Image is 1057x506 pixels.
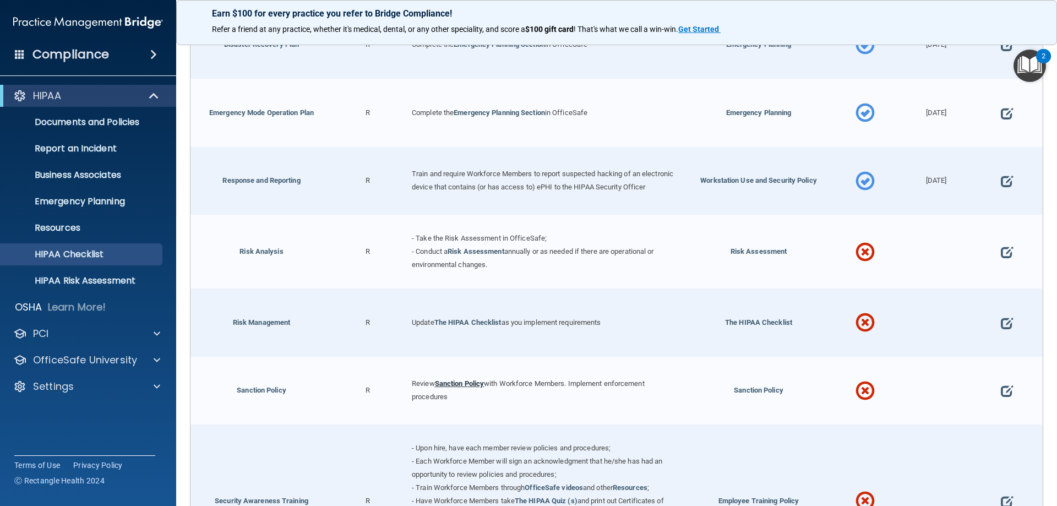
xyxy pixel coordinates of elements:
[525,25,574,34] strong: $100 gift card
[333,79,404,147] div: R
[48,301,106,314] p: Learn More!
[15,301,42,314] p: OSHA
[7,117,157,128] p: Documents and Policies
[7,170,157,181] p: Business Associates
[412,497,515,505] span: - Have Workforce Members take
[545,108,587,117] span: in OfficeSafe
[412,444,611,452] span: - Upon hire, have each member review policies and procedures;
[14,475,105,486] span: Ⓒ Rectangle Health 2024
[73,460,123,471] a: Privacy Policy
[233,318,291,327] a: Risk Management
[412,108,454,117] span: Complete the
[32,47,109,62] h4: Compliance
[212,8,1021,19] p: Earn $100 for every practice you refer to Bridge Compliance!
[13,353,160,367] a: OfficeSafe University
[901,79,972,147] div: [DATE]
[7,222,157,233] p: Resources
[613,483,647,492] a: Resources
[412,379,435,388] span: Review
[13,380,160,393] a: Settings
[574,25,678,34] span: ! That's what we call a win-win.
[731,247,787,255] span: Risk Assessment
[333,289,404,357] div: R
[33,353,137,367] p: OfficeSafe University
[222,176,300,184] a: Response and Reporting
[412,483,525,492] span: - Train Workforce Members through
[333,215,404,289] div: R
[725,318,792,327] span: The HIPAA Checklist
[454,108,545,117] a: Emergency Planning Section
[412,247,654,269] span: annually or as needed if there are operational or environmental changes.
[7,143,157,154] p: Report an Incident
[412,247,448,255] span: - Conduct a
[1014,50,1046,82] button: Open Resource Center, 2 new notifications
[700,176,817,184] span: Workstation Use and Security Policy
[215,497,308,505] a: Security Awareness Training
[7,249,157,260] p: HIPAA Checklist
[515,497,577,505] a: The HIPAA Quiz (s)
[718,497,799,505] span: Employee Training Policy
[333,147,404,215] div: R
[502,318,601,327] span: as you implement requirements
[13,12,163,34] img: PMB logo
[525,483,583,492] a: OfficeSafe videos
[448,247,504,255] a: Risk Assessment
[678,25,719,34] strong: Get Started
[734,386,783,394] span: Sanction Policy
[14,460,60,471] a: Terms of Use
[901,147,972,215] div: [DATE]
[583,483,613,492] span: and other
[13,327,160,340] a: PCI
[412,234,547,242] span: - Take the Risk Assessment in OfficeSafe;
[7,275,157,286] p: HIPAA Risk Assessment
[13,89,160,102] a: HIPAA
[678,25,721,34] a: Get Started
[434,318,502,327] a: The HIPAA Checklist
[412,379,645,401] span: with Workforce Members. Implement enforcement procedures
[33,327,48,340] p: PCI
[33,89,61,102] p: HIPAA
[7,196,157,207] p: Emergency Planning
[333,357,404,425] div: R
[237,386,286,394] a: Sanction Policy
[435,379,484,388] a: Sanction Policy
[239,247,283,255] a: Risk Analysis
[412,457,662,478] span: - Each Workforce Member will sign an acknowledgment that he/she has had an opportunity to review ...
[33,380,74,393] p: Settings
[726,108,792,117] span: Emergency Planning
[412,318,434,327] span: Update
[209,108,314,117] a: Emergency Mode Operation Plan
[647,483,649,492] span: ;
[212,25,525,34] span: Refer a friend at any practice, whether it's medical, dental, or any other speciality, and score a
[1042,56,1045,70] div: 2
[412,170,673,191] span: Train and require Workforce Members to report suspected hacking of an electronic device that cont...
